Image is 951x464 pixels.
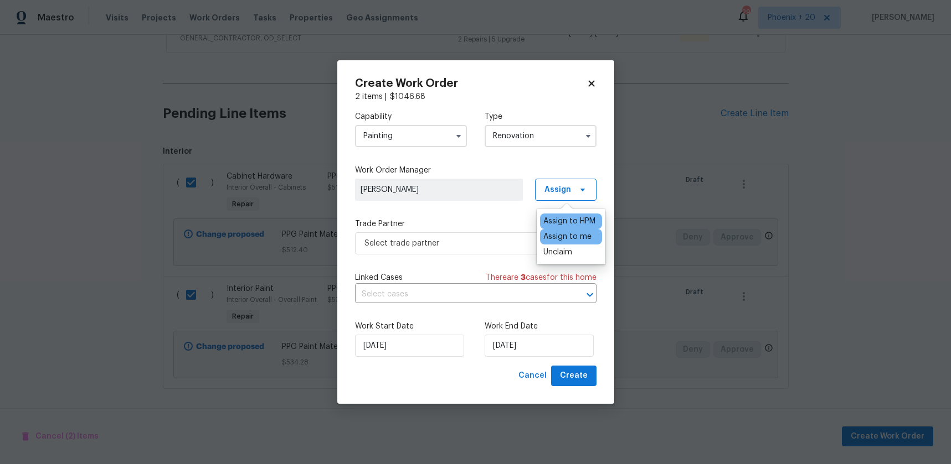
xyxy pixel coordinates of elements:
[355,78,587,89] h2: Create Work Order
[582,129,595,143] button: Show options
[355,165,597,176] label: Work Order Manager
[485,111,597,122] label: Type
[355,125,467,147] input: Select...
[452,129,465,143] button: Show options
[544,184,571,195] span: Assign
[355,321,467,332] label: Work Start Date
[485,335,594,357] input: M/D/YYYY
[390,93,425,101] span: $ 1046.68
[355,111,467,122] label: Capability
[361,184,517,195] span: [PERSON_NAME]
[521,274,526,281] span: 3
[518,369,547,383] span: Cancel
[560,369,588,383] span: Create
[543,231,592,242] div: Assign to me
[514,366,551,386] button: Cancel
[364,238,571,249] span: Select trade partner
[486,272,597,283] span: There are case s for this home
[485,125,597,147] input: Select...
[355,286,566,303] input: Select cases
[582,287,598,303] button: Open
[355,218,597,230] label: Trade Partner
[485,321,597,332] label: Work End Date
[355,91,597,102] div: 2 items |
[355,335,464,357] input: M/D/YYYY
[355,272,403,283] span: Linked Cases
[551,366,597,386] button: Create
[543,247,572,258] div: Unclaim
[543,216,595,227] div: Assign to HPM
